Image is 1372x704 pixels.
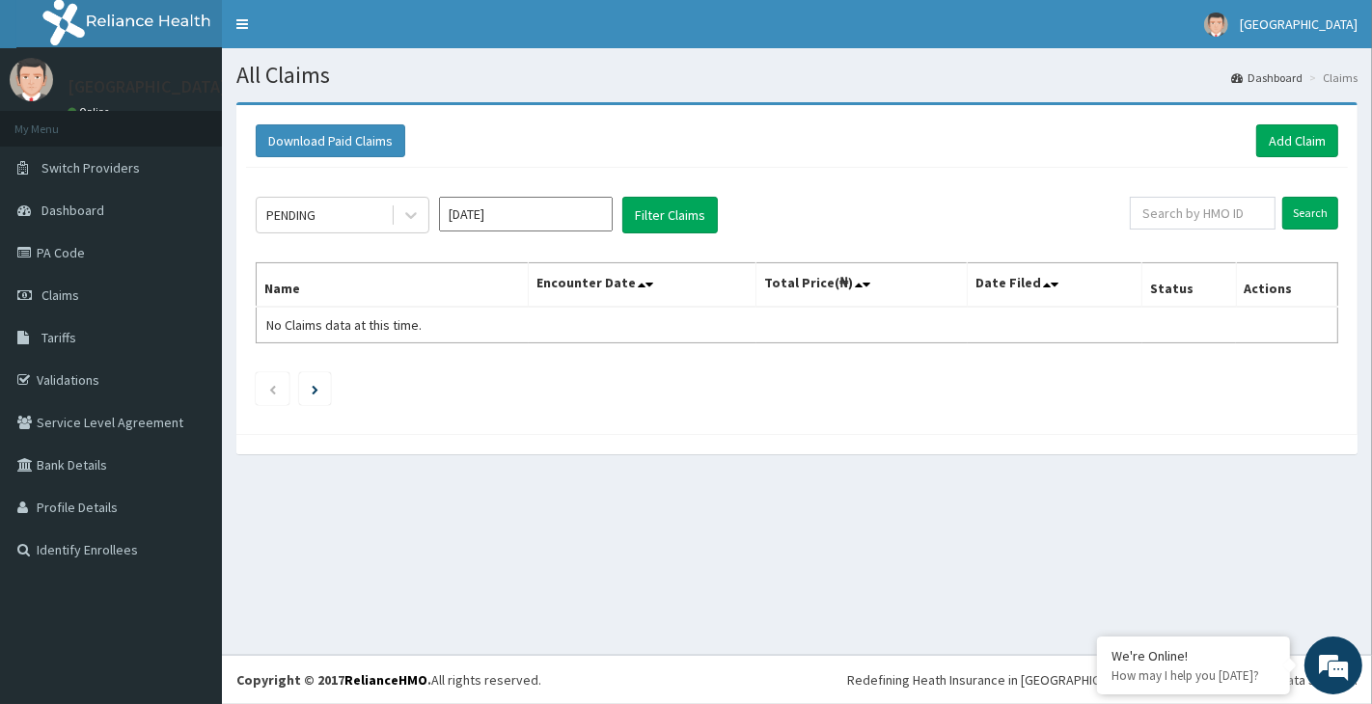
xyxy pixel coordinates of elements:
input: Select Month and Year [439,197,613,231]
a: Online [68,105,114,119]
div: Chat with us now [100,108,324,133]
strong: Copyright © 2017 . [236,671,431,689]
a: Next page [312,380,318,397]
li: Claims [1304,69,1358,86]
div: PENDING [266,205,316,225]
p: How may I help you today? [1111,667,1276,684]
footer: All rights reserved. [222,655,1372,704]
span: Claims [41,286,79,304]
a: RelianceHMO [344,671,427,689]
div: Redefining Heath Insurance in [GEOGRAPHIC_DATA] using Telemedicine and Data Science! [847,670,1358,690]
span: Switch Providers [41,159,140,176]
th: Status [1142,263,1237,308]
th: Actions [1236,263,1337,308]
span: [GEOGRAPHIC_DATA] [1240,15,1358,33]
h1: All Claims [236,63,1358,88]
span: Tariffs [41,329,76,346]
img: User Image [1204,13,1228,37]
button: Download Paid Claims [256,124,405,157]
div: We're Online! [1111,647,1276,664]
input: Search by HMO ID [1130,197,1276,230]
a: Add Claim [1256,124,1338,157]
p: [GEOGRAPHIC_DATA] [68,78,227,95]
input: Search [1282,197,1338,230]
button: Filter Claims [622,197,718,233]
div: Minimize live chat window [316,10,363,56]
th: Name [257,263,529,308]
span: We're online! [112,223,266,418]
span: No Claims data at this time. [266,316,422,334]
textarea: Type your message and hit 'Enter' [10,486,368,554]
img: User Image [10,58,53,101]
a: Dashboard [1231,69,1303,86]
img: d_794563401_company_1708531726252_794563401 [36,96,78,145]
th: Total Price(₦) [756,263,968,308]
th: Encounter Date [529,263,756,308]
th: Date Filed [968,263,1142,308]
a: Previous page [268,380,277,397]
span: Dashboard [41,202,104,219]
